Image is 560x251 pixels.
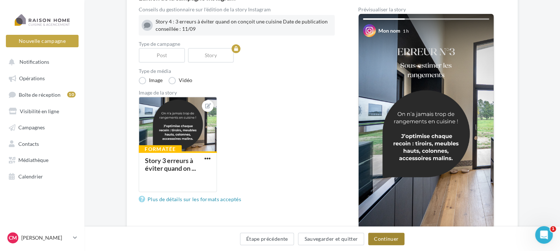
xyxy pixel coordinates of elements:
span: 1 [550,226,556,232]
label: Image [139,77,163,84]
span: Opérations [19,75,45,81]
div: Prévisualiser la story [358,7,494,12]
a: Plus de détails sur les formats acceptés [139,195,244,204]
a: Boîte de réception10 [4,88,80,101]
div: Formatée [139,145,182,153]
label: Type de média [139,69,335,74]
div: Story 3 erreurs à éviter quand on ... [145,156,196,172]
span: Boîte de réception [19,91,61,97]
span: Campagnes [18,124,45,130]
span: Calendrier [18,173,43,179]
a: Opérations [4,71,80,84]
div: 10 [67,92,76,97]
button: Continuer [368,233,404,245]
a: Calendrier [4,169,80,182]
a: CM [PERSON_NAME] [6,231,79,245]
span: Contacts [18,140,39,147]
button: Nouvelle campagne [6,35,79,47]
span: Visibilité en ligne [20,108,59,114]
a: Visibilité en ligne [4,104,80,117]
span: Médiathèque [18,157,48,163]
a: Contacts [4,137,80,150]
span: CM [9,234,17,241]
span: Notifications [19,59,49,65]
label: Vidéo [168,77,192,84]
button: Notifications [4,55,77,68]
div: 1 h [403,28,409,34]
div: Mon nom [378,27,400,34]
div: Conseils du gestionnaire sur l'édition de la story Instagram [139,7,335,12]
button: Sauvegarder et quitter [298,233,364,245]
a: Campagnes [4,120,80,133]
button: Étape précédente [240,233,294,245]
a: Médiathèque [4,153,80,166]
iframe: Intercom live chat [535,226,553,244]
p: [PERSON_NAME] [21,234,70,241]
div: Story 4 : 3 erreurs à éviter quand on conçoit une cuisine Date de publication conseillée : 11/09 [156,18,332,33]
div: Image de la story [139,90,335,95]
label: Type de campagne [139,41,335,47]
